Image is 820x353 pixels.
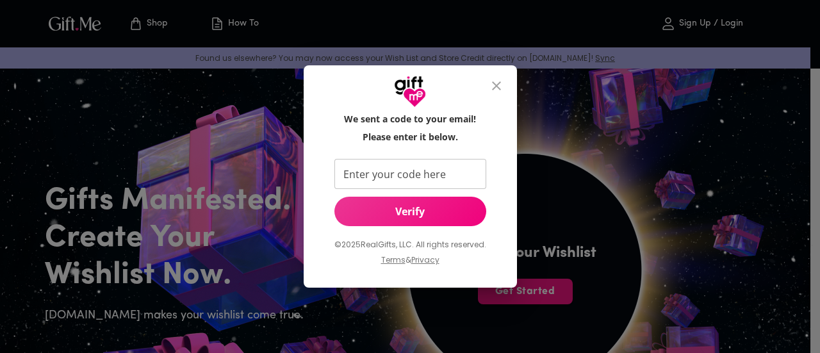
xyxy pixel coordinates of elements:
[334,204,486,218] span: Verify
[411,254,439,265] a: Privacy
[334,236,486,253] p: © 2025 RealGifts, LLC. All rights reserved.
[363,131,458,144] h6: Please enter it below.
[394,76,426,108] img: GiftMe Logo
[381,254,406,265] a: Terms
[481,70,512,101] button: close
[344,113,476,126] h6: We sent a code to your email!
[334,197,486,226] button: Verify
[406,253,411,277] p: &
